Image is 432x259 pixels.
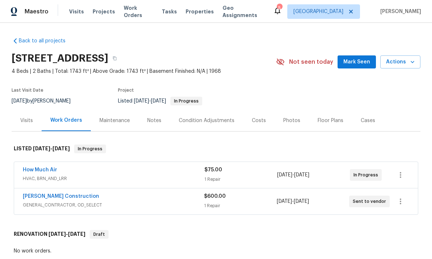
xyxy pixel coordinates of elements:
[377,8,421,15] span: [PERSON_NAME]
[23,201,204,209] span: GENERAL_CONTRACTOR, OD_SELECT
[223,4,264,19] span: Geo Assignments
[14,230,85,239] h6: RENOVATION
[14,247,418,255] div: No work orders.
[289,58,333,66] span: Not seen today
[134,99,166,104] span: -
[124,4,153,19] span: Work Orders
[353,198,389,205] span: Sent to vendor
[277,198,309,205] span: -
[99,117,130,124] div: Maintenance
[23,194,99,199] a: [PERSON_NAME] Construction
[277,172,292,177] span: [DATE]
[204,176,277,183] div: 1 Repair
[20,117,33,124] div: Visits
[90,231,108,238] span: Draft
[25,8,48,15] span: Maestro
[294,199,309,204] span: [DATE]
[277,199,292,204] span: [DATE]
[171,99,202,103] span: In Progress
[293,8,343,15] span: [GEOGRAPHIC_DATA]
[50,117,82,124] div: Work Orders
[75,145,105,153] span: In Progress
[318,117,343,124] div: Floor Plans
[12,137,420,160] div: LISTED [DATE]-[DATE]In Progress
[48,231,85,237] span: -
[12,55,108,62] h2: [STREET_ADDRESS]
[386,58,415,67] span: Actions
[12,68,276,75] span: 4 Beds | 2 Baths | Total: 1743 ft² | Above Grade: 1743 ft² | Basement Finished: N/A | 1968
[33,146,70,151] span: -
[361,117,375,124] div: Cases
[33,146,50,151] span: [DATE]
[204,194,226,199] span: $600.00
[12,97,79,105] div: by [PERSON_NAME]
[93,8,115,15] span: Projects
[283,117,300,124] div: Photos
[69,8,84,15] span: Visits
[23,167,57,172] a: How Much Air
[118,99,202,104] span: Listed
[68,231,85,237] span: [DATE]
[12,223,420,246] div: RENOVATION [DATE]-[DATE]Draft
[353,171,381,179] span: In Progress
[134,99,149,104] span: [DATE]
[380,55,420,69] button: Actions
[277,171,309,179] span: -
[204,167,222,172] span: $75.00
[343,58,370,67] span: Mark Seen
[162,9,177,14] span: Tasks
[252,117,266,124] div: Costs
[294,172,309,177] span: [DATE]
[14,145,70,153] h6: LISTED
[179,117,234,124] div: Condition Adjustments
[52,146,70,151] span: [DATE]
[108,52,121,65] button: Copy Address
[151,99,166,104] span: [DATE]
[23,175,204,182] span: HVAC, BRN_AND_LRR
[186,8,214,15] span: Properties
[12,88,43,92] span: Last Visit Date
[338,55,376,69] button: Mark Seen
[277,4,282,12] div: 5
[147,117,161,124] div: Notes
[118,88,134,92] span: Project
[12,99,27,104] span: [DATE]
[12,37,81,45] a: Back to all projects
[204,202,276,209] div: 1 Repair
[48,231,66,237] span: [DATE]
